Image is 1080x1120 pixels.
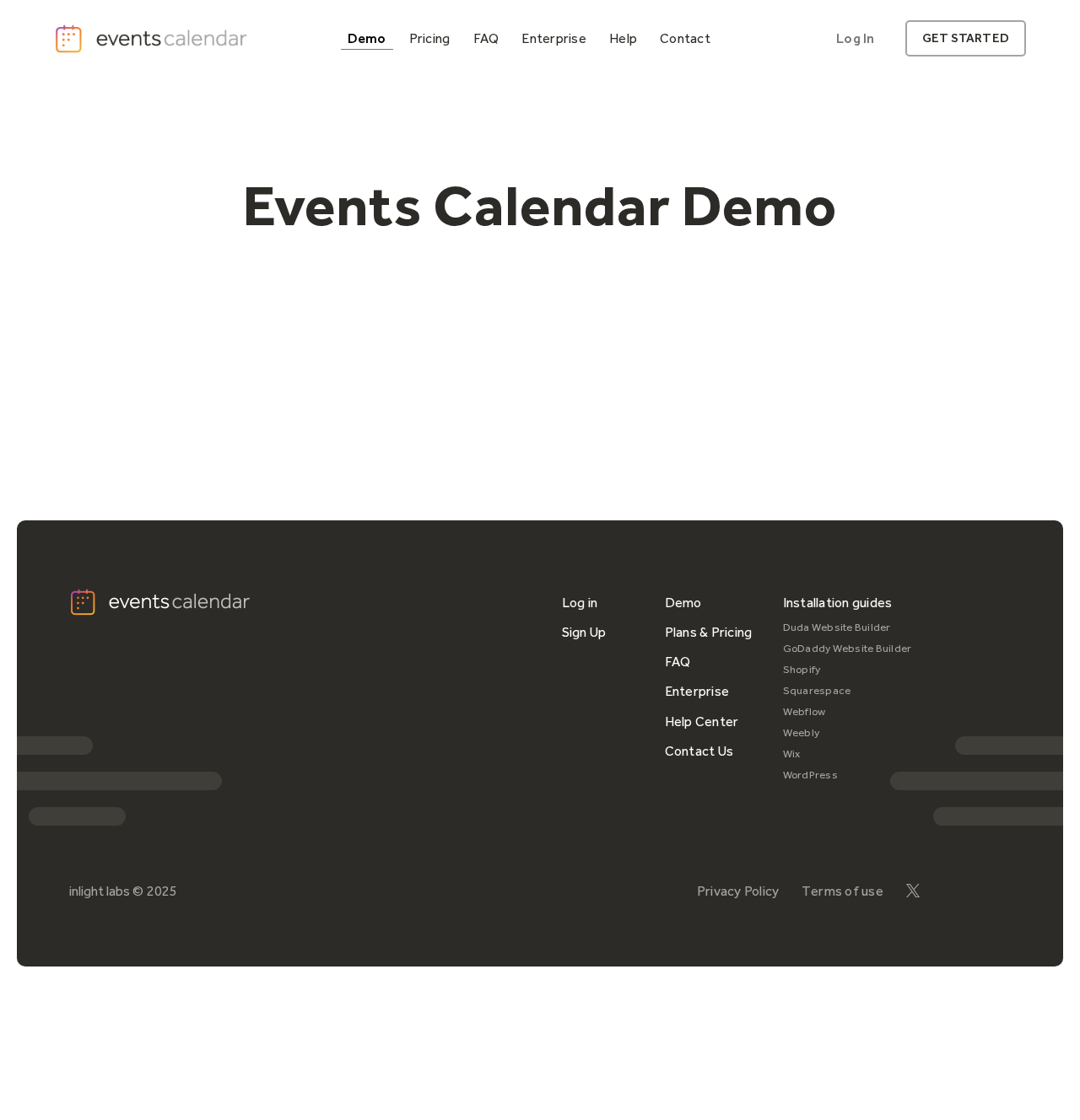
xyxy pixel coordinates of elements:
div: FAQ [473,34,499,43]
div: Contact [660,34,710,43]
a: Squarespace [783,681,912,702]
a: Help [602,27,644,50]
div: Demo [348,34,386,43]
a: Privacy Policy [697,883,779,899]
a: FAQ [467,27,506,50]
a: Pricing [402,27,457,50]
div: Enterprise [521,34,586,43]
a: GoDaddy Website Builder [783,638,912,660]
a: home [54,24,251,54]
a: Shopify [783,660,912,681]
div: Help [609,34,637,43]
a: Wix [783,744,912,765]
a: Weebly [783,723,912,744]
a: WordPress [783,765,912,786]
a: Duda Website Builder [783,617,912,638]
a: Contact [653,27,717,50]
div: 2025 [147,883,177,899]
a: Log in [562,588,597,617]
a: Enterprise [515,27,592,50]
a: get started [905,20,1026,57]
div: Pricing [409,34,451,43]
div: Installation guides [783,588,893,617]
h1: Events Calendar Demo [216,171,864,240]
a: Webflow [783,702,912,723]
a: Log In [819,20,891,57]
a: Sign Up [562,617,607,647]
a: Plans & Pricing [665,617,753,647]
a: Help Center [665,707,739,736]
a: Contact Us [665,736,733,766]
a: Demo [341,27,393,50]
a: FAQ [665,647,691,676]
div: inlight labs © [69,883,143,899]
a: Terms of use [802,883,883,899]
a: Demo [665,588,702,617]
a: Enterprise [665,676,729,706]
